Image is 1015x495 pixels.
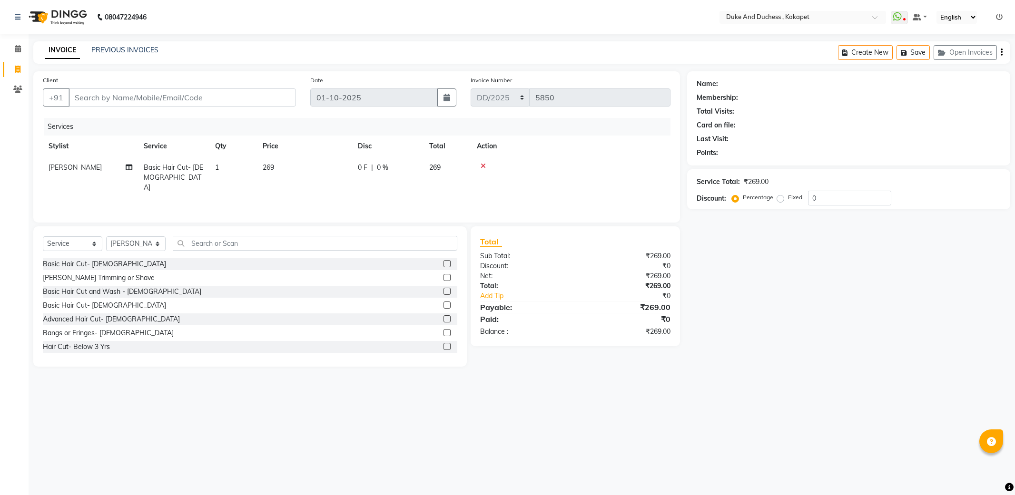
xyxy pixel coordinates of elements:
[575,313,678,325] div: ₹0
[49,163,102,172] span: [PERSON_NAME]
[144,163,203,192] span: Basic Hair Cut- [DEMOGRAPHIC_DATA]
[310,76,323,85] label: Date
[69,88,296,107] input: Search by Name/Mobile/Email/Code
[43,76,58,85] label: Client
[473,327,575,337] div: Balance :
[44,118,678,136] div: Services
[592,291,678,301] div: ₹0
[24,4,89,30] img: logo
[934,45,997,60] button: Open Invoices
[45,42,80,59] a: INVOICE
[697,134,729,144] div: Last Visit:
[697,148,718,158] div: Points:
[575,281,678,291] div: ₹269.00
[173,236,457,251] input: Search or Scan
[473,271,575,281] div: Net:
[377,163,388,173] span: 0 %
[43,259,166,269] div: Basic Hair Cut- [DEMOGRAPHIC_DATA]
[91,46,158,54] a: PREVIOUS INVOICES
[575,327,678,337] div: ₹269.00
[43,136,138,157] th: Stylist
[575,251,678,261] div: ₹269.00
[105,4,147,30] b: 08047224946
[697,194,726,204] div: Discount:
[43,287,201,297] div: Basic Hair Cut and Wash - [DEMOGRAPHIC_DATA]
[697,107,734,116] div: Total Visits:
[480,237,502,247] span: Total
[473,301,575,313] div: Payable:
[975,457,1005,485] iframe: chat widget
[43,328,174,338] div: Bangs or Fringes- [DEMOGRAPHIC_DATA]
[697,120,736,130] div: Card on file:
[473,281,575,291] div: Total:
[575,301,678,313] div: ₹269.00
[471,136,670,157] th: Action
[371,163,373,173] span: |
[358,163,367,173] span: 0 F
[473,251,575,261] div: Sub Total:
[257,136,352,157] th: Price
[215,163,219,172] span: 1
[744,177,769,187] div: ₹269.00
[43,301,166,311] div: Basic Hair Cut- [DEMOGRAPHIC_DATA]
[575,271,678,281] div: ₹269.00
[788,193,802,202] label: Fixed
[43,314,180,324] div: Advanced Hair Cut- [DEMOGRAPHIC_DATA]
[352,136,424,157] th: Disc
[697,79,718,89] div: Name:
[473,261,575,271] div: Discount:
[43,342,110,352] div: Hair Cut- Below 3 Yrs
[897,45,930,60] button: Save
[473,291,592,301] a: Add Tip
[263,163,274,172] span: 269
[743,193,773,202] label: Percentage
[138,136,209,157] th: Service
[838,45,893,60] button: Create New
[424,136,471,157] th: Total
[697,177,740,187] div: Service Total:
[43,88,69,107] button: +91
[429,163,441,172] span: 269
[209,136,257,157] th: Qty
[471,76,512,85] label: Invoice Number
[43,273,155,283] div: [PERSON_NAME] Trimming or Shave
[473,313,575,325] div: Paid:
[697,93,738,103] div: Membership:
[575,261,678,271] div: ₹0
